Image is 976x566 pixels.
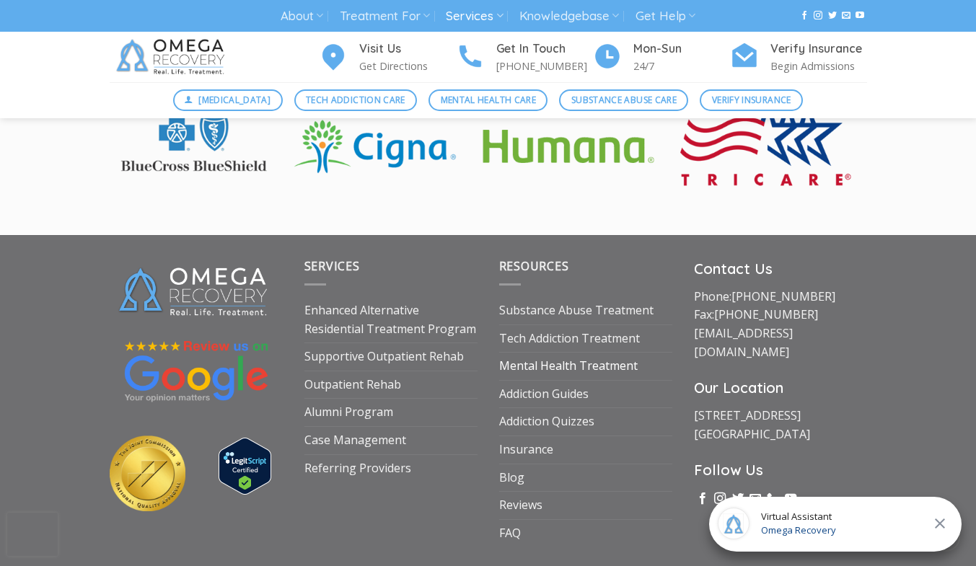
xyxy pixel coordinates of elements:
a: Follow on Twitter [732,492,744,505]
img: Omega Recovery [110,32,236,82]
a: [EMAIL_ADDRESS][DOMAIN_NAME] [694,325,793,360]
p: Begin Admissions [770,58,867,74]
a: Supportive Outpatient Rehab [304,343,464,371]
h4: Visit Us [359,40,456,58]
a: Case Management [304,427,406,454]
a: Follow on YouTube [856,11,864,21]
iframe: reCAPTCHA [7,513,58,556]
a: Services [446,3,503,30]
span: Mental Health Care [441,93,536,107]
a: Get Help [636,3,695,30]
a: Enhanced Alternative Residential Treatment Program [304,297,478,342]
p: Phone: Fax: [694,288,867,361]
a: Verify Insurance [700,89,803,111]
span: Substance Abuse Care [571,93,677,107]
a: Addiction Guides [499,381,589,408]
a: [STREET_ADDRESS][GEOGRAPHIC_DATA] [694,407,810,442]
a: Follow on Instagram [714,492,726,505]
a: Substance Abuse Care [559,89,688,111]
a: Follow on Facebook [697,492,708,505]
a: Substance Abuse Treatment [499,297,654,324]
h3: Our Location [694,376,867,399]
a: Send us an email [749,492,761,505]
a: Follow on Twitter [828,11,837,21]
a: Send us an email [842,11,850,21]
a: Verify Insurance Begin Admissions [730,40,867,75]
span: Resources [499,258,569,274]
a: FAQ [499,520,521,547]
img: Verify Approval for www.omegarecovery.org [219,438,271,495]
h4: Mon-Sun [633,40,730,58]
h4: Verify Insurance [770,40,867,58]
a: Insurance [499,436,553,464]
a: Follow on Instagram [814,11,822,21]
a: Mental Health Care [428,89,548,111]
a: Follow on YouTube [785,492,796,505]
a: Visit Us Get Directions [319,40,456,75]
a: Verify LegitScript Approval for www.omegarecovery.org [219,456,271,472]
a: Get In Touch [PHONE_NUMBER] [456,40,593,75]
a: Blog [499,464,524,492]
a: Mental Health Treatment [499,353,638,380]
a: [MEDICAL_DATA] [173,89,283,111]
a: Addiction Quizzes [499,408,594,435]
p: [PHONE_NUMBER] [496,58,593,74]
span: Verify Insurance [712,93,791,107]
a: [PHONE_NUMBER] [731,288,835,304]
p: 24/7 [633,58,730,74]
h4: Get In Touch [496,40,593,58]
a: Alumni Program [304,399,393,426]
a: [PHONE_NUMBER] [714,306,818,322]
strong: Contact Us [694,260,773,278]
a: Knowledgebase [519,3,619,30]
a: Outpatient Rehab [304,371,401,399]
a: Tech Addiction Care [294,89,418,111]
a: Follow on Facebook [800,11,809,21]
p: Get Directions [359,58,456,74]
a: Call us [767,492,778,505]
a: Treatment For [340,3,430,30]
span: Tech Addiction Care [306,93,405,107]
a: Tech Addiction Treatment [499,325,640,353]
a: Referring Providers [304,455,411,482]
span: [MEDICAL_DATA] [198,93,271,107]
a: Reviews [499,492,542,519]
a: About [281,3,323,30]
span: Services [304,258,360,274]
h3: Follow Us [694,459,867,482]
